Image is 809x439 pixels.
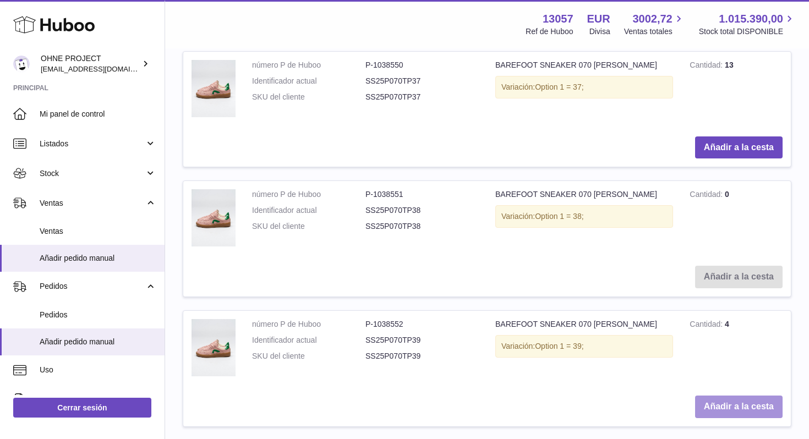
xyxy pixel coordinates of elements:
[495,76,673,98] div: Variación:
[365,351,479,361] dd: SS25P070TP39
[699,26,796,37] span: Stock total DISPONIBLE
[526,26,573,37] div: Ref de Huboo
[681,311,791,387] td: 4
[632,12,672,26] span: 3002,72
[40,365,156,375] span: Uso
[13,398,151,418] a: Cerrar sesión
[40,139,145,149] span: Listados
[495,335,673,358] div: Variación:
[495,205,673,228] div: Variación:
[535,342,583,350] span: Option 1 = 39;
[40,337,156,347] span: Añadir pedido manual
[40,310,156,320] span: Pedidos
[695,396,783,418] button: Añadir a la cesta
[41,64,162,73] span: [EMAIL_ADDRESS][DOMAIN_NAME]
[13,56,30,72] img: support@ohneproject.com
[252,205,365,216] dt: Identificador actual
[252,76,365,86] dt: Identificador actual
[252,351,365,361] dt: SKU del cliente
[40,253,156,264] span: Añadir pedido manual
[487,311,681,387] td: BAREFOOT SNEAKER 070 [PERSON_NAME]
[40,109,156,119] span: Mi panel de control
[681,181,791,257] td: 0
[252,221,365,232] dt: SKU del cliente
[589,26,610,37] div: Divisa
[40,226,156,237] span: Ventas
[624,12,685,37] a: 3002,72 Ventas totales
[192,319,236,376] img: BAREFOOT SNEAKER 070 TEDDY PINK
[535,212,583,221] span: Option 1 = 38;
[365,92,479,102] dd: SS25P070TP37
[690,61,725,72] strong: Cantidad
[252,319,365,330] dt: número P de Huboo
[192,189,236,246] img: BAREFOOT SNEAKER 070 TEDDY PINK
[535,83,583,91] span: Option 1 = 37;
[365,335,479,345] dd: SS25P070TP39
[192,60,236,117] img: BAREFOOT SNEAKER 070 TEDDY PINK
[719,12,783,26] span: 1.015.390,00
[40,198,145,208] span: Ventas
[41,53,140,74] div: OHNE PROJECT
[487,52,681,128] td: BAREFOOT SNEAKER 070 [PERSON_NAME]
[40,281,145,292] span: Pedidos
[543,12,573,26] strong: 13057
[365,205,479,216] dd: SS25P070TP38
[365,76,479,86] dd: SS25P070TP37
[699,12,796,37] a: 1.015.390,00 Stock total DISPONIBLE
[252,60,365,70] dt: número P de Huboo
[365,221,479,232] dd: SS25P070TP38
[587,12,610,26] strong: EUR
[40,394,145,405] span: Facturación y pagos
[690,320,725,331] strong: Cantidad
[624,26,685,37] span: Ventas totales
[365,60,479,70] dd: P-1038550
[690,190,725,201] strong: Cantidad
[681,52,791,128] td: 13
[252,335,365,345] dt: Identificador actual
[252,92,365,102] dt: SKU del cliente
[695,136,783,159] button: Añadir a la cesta
[252,189,365,200] dt: número P de Huboo
[487,181,681,257] td: BAREFOOT SNEAKER 070 [PERSON_NAME]
[365,319,479,330] dd: P-1038552
[40,168,145,179] span: Stock
[365,189,479,200] dd: P-1038551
